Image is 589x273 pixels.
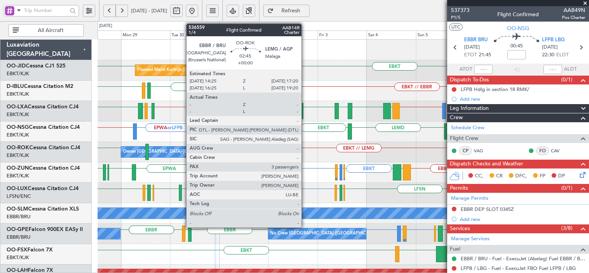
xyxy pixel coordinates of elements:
span: LFPB LBG [542,36,565,44]
span: AAB49N [562,6,585,14]
span: 22:30 [542,51,554,59]
div: FO [536,147,549,155]
button: UTC [449,24,463,30]
a: OO-LAHFalcon 7X [7,268,53,273]
span: OO-LUX [7,186,28,191]
a: OO-SLMCessna Citation XLS [7,206,79,212]
span: FP [540,172,545,180]
div: EBBR DEP SLOT 0345Z [461,206,514,212]
span: 00:45 [510,42,523,50]
a: OO-NSGCessna Citation CJ4 [7,125,80,130]
span: OO-ZUN [7,165,29,171]
span: OO-JID [7,63,26,69]
a: OO-ZUNCessna Citation CJ4 [7,165,80,171]
a: EBBR / BRU - Fuel - ExecuJet (Abelag) Fuel EBBR / BRU [461,255,585,262]
div: No Crew [GEOGRAPHIC_DATA] ([GEOGRAPHIC_DATA] National) [270,228,399,239]
span: OO-FSX [7,247,27,253]
a: Manage Services [451,235,490,243]
div: Mon 29 [121,30,170,40]
span: Flight Crew [450,134,478,143]
span: Crew [450,113,463,122]
a: EBBR/BRU [7,234,30,241]
span: ATOT [459,66,472,73]
a: OO-LUXCessna Citation CJ4 [7,186,79,191]
span: Leg Information [450,104,489,113]
button: All Aircraft [8,24,84,37]
div: Sun 5 [416,30,465,40]
span: DP [558,172,565,180]
span: Dispatch Checks and Weather [450,160,523,169]
span: P1/5 [451,14,470,21]
div: CP [459,147,472,155]
span: (0/1) [561,76,572,84]
span: OO-GPE [7,227,29,232]
a: OO-ROKCessna Citation CJ4 [7,145,80,150]
div: Planned Maint Kortrijk-[GEOGRAPHIC_DATA] [137,64,227,76]
a: OO-LXACessna Citation CJ4 [7,104,79,110]
span: ETOT [464,51,477,59]
a: EBKT/KJK [7,152,29,159]
button: Refresh [263,5,310,17]
span: (0/1) [561,184,572,192]
input: --:-- [474,65,493,74]
a: LFPB / LBG - Fuel - ExecuJet FBO Fuel LFPB / LBG [461,265,576,271]
span: OO-ROK [7,145,29,150]
span: ALDT [564,66,577,73]
span: CC, [475,172,483,180]
a: EBKT/KJK [7,70,29,77]
span: [DATE] - [DATE] [131,7,167,14]
span: Dispatch To-Dos [450,76,489,84]
span: OO-LXA [7,104,28,110]
span: [DATE] [542,44,558,51]
div: Thu 2 [268,30,317,40]
a: CAV [551,147,568,154]
div: Tue 30 [170,30,219,40]
span: (3/8) [561,224,572,232]
a: EBBR/BRU [7,213,30,220]
span: Pos Charter [562,14,585,21]
a: EBKT/KJK [7,254,29,261]
span: DFC, [515,172,527,180]
a: EBKT/KJK [7,172,29,179]
a: LFSN/ENC [7,193,31,200]
span: CR [496,172,503,180]
span: Fuel [450,245,460,254]
div: [DATE] [221,23,234,29]
a: EBKT/KJK [7,111,29,118]
div: Sat 4 [367,30,416,40]
input: Trip Number [24,5,67,16]
div: Fri 3 [318,30,367,40]
span: D-IBLU [7,84,24,89]
a: OO-FSXFalcon 7X [7,247,53,253]
span: Refresh [275,8,307,13]
span: Services [450,224,470,233]
div: Add new [460,96,585,102]
span: OO-NSG [507,24,529,32]
span: EBBR BRU [464,36,488,44]
a: Manage Permits [451,195,488,202]
div: Owner [GEOGRAPHIC_DATA]-[GEOGRAPHIC_DATA] [123,146,227,158]
a: EBKT/KJK [7,131,29,138]
span: OO-LAH [7,268,28,273]
div: Flight Confirmed [497,10,539,19]
a: OO-GPEFalcon 900EX EASy II [7,227,83,232]
a: EBKT/KJK [7,91,29,98]
a: VAG [474,147,491,154]
span: OO-SLM [7,206,28,212]
div: [DATE] [99,23,112,29]
span: 537373 [451,6,470,14]
span: ELDT [556,51,569,59]
span: [DATE] [464,44,480,51]
div: Wed 1 [219,30,268,40]
div: Add new [460,216,585,222]
span: All Aircraft [20,28,81,33]
span: 21:45 [479,51,491,59]
div: LFPB Hdlg in section 18 RMK/ [461,86,529,93]
span: OO-NSG [7,125,29,130]
a: OO-JIDCessna CJ1 525 [7,63,66,69]
span: Permits [450,184,468,193]
a: Schedule Crew [451,124,485,132]
a: D-IBLUCessna Citation M2 [7,84,73,89]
